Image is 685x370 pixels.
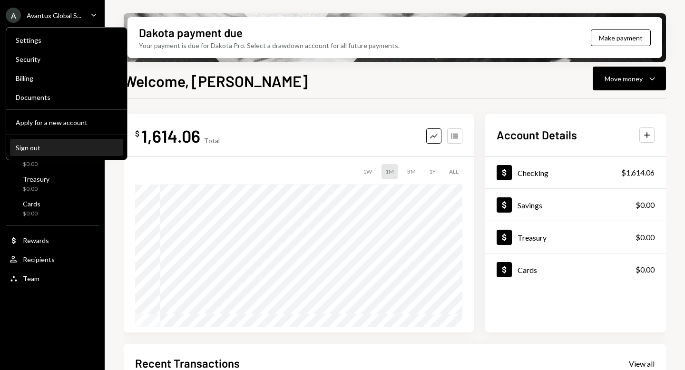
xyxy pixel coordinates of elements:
[6,270,99,287] a: Team
[141,125,200,146] div: 1,614.06
[485,156,666,188] a: Checking$1,614.06
[23,200,40,208] div: Cards
[591,29,651,46] button: Make payment
[10,114,123,131] button: Apply for a new account
[23,255,55,263] div: Recipients
[629,358,655,369] a: View all
[10,50,123,68] a: Security
[23,185,49,193] div: $0.00
[16,36,117,44] div: Settings
[23,274,39,282] div: Team
[6,197,99,220] a: Cards$0.00
[636,199,655,211] div: $0.00
[629,359,655,369] div: View all
[16,118,117,127] div: Apply for a new account
[518,233,547,242] div: Treasury
[605,74,643,84] div: Move money
[6,8,21,23] div: A
[359,164,376,179] div: 1W
[16,144,117,152] div: Sign out
[485,253,666,285] a: Cards$0.00
[23,236,49,244] div: Rewards
[10,31,123,49] a: Settings
[204,136,220,145] div: Total
[485,189,666,221] a: Savings$0.00
[382,164,398,179] div: 1M
[135,129,139,138] div: $
[497,127,577,143] h2: Account Details
[10,139,123,156] button: Sign out
[518,265,537,274] div: Cards
[6,232,99,249] a: Rewards
[139,40,400,50] div: Your payment is due for Dakota Pro. Select a drawdown account for all future payments.
[593,67,666,90] button: Move money
[425,164,440,179] div: 1Y
[6,251,99,268] a: Recipients
[16,55,117,63] div: Security
[10,69,123,87] a: Billing
[23,210,40,218] div: $0.00
[485,221,666,253] a: Treasury$0.00
[518,201,542,210] div: Savings
[445,164,462,179] div: ALL
[139,25,243,40] div: Dakota payment due
[518,168,548,177] div: Checking
[621,167,655,178] div: $1,614.06
[124,71,308,90] h1: Welcome, [PERSON_NAME]
[23,160,46,168] div: $0.00
[16,74,117,82] div: Billing
[10,88,123,106] a: Documents
[6,172,99,195] a: Treasury$0.00
[16,93,117,101] div: Documents
[23,175,49,183] div: Treasury
[636,264,655,275] div: $0.00
[636,232,655,243] div: $0.00
[403,164,420,179] div: 3M
[27,11,81,19] div: Avantux Global S...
